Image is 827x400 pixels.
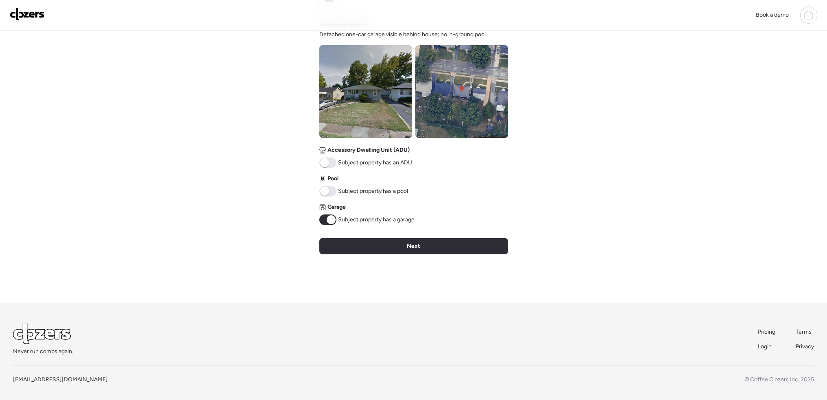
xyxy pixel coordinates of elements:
[338,216,415,224] span: Subject property has a garage
[13,376,108,383] a: [EMAIL_ADDRESS][DOMAIN_NAME]
[13,348,73,356] span: Never run comps again.
[758,343,776,351] a: Login
[327,203,346,211] span: Garage
[758,328,775,335] span: Pricing
[319,31,487,39] span: Detached one-car garage visible behind house; no in-ground pool.
[327,175,338,183] span: Pool
[407,242,420,250] span: Next
[758,328,776,336] a: Pricing
[796,328,812,335] span: Terms
[338,187,408,195] span: Subject property has a pool
[327,146,410,154] span: Accessory Dwelling Unit (ADU)
[13,323,71,344] img: Logo Light
[796,343,814,350] span: Privacy
[758,343,772,350] span: Login
[796,343,814,351] a: Privacy
[744,376,814,383] span: © Coffee Clozers Inc. 2025
[10,8,45,21] img: Logo
[756,11,789,18] span: Book a demo
[338,159,412,167] span: Subject property has an ADU
[796,328,814,336] a: Terms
